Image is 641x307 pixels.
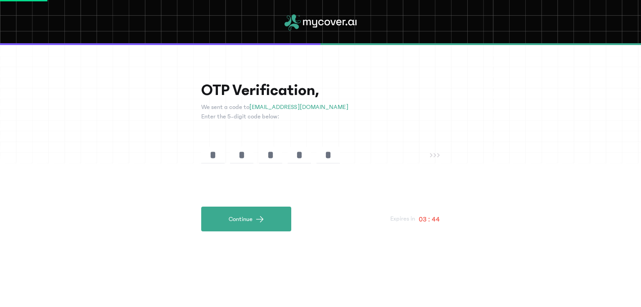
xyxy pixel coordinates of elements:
[201,103,440,112] p: We sent a code to
[201,81,440,99] h1: OTP Verification,
[201,112,440,122] p: Enter the 5-digit code below:
[201,207,291,231] button: Continue
[419,214,440,225] p: 03 : 44
[249,104,348,111] span: [EMAIL_ADDRESS][DOMAIN_NAME]
[390,214,415,224] p: Expires in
